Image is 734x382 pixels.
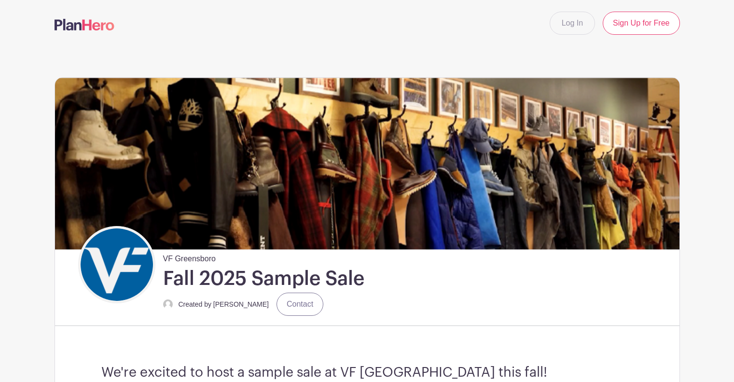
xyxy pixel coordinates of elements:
img: VF_Icon_FullColor_CMYK-small.png [81,228,153,301]
img: logo-507f7623f17ff9eddc593b1ce0a138ce2505c220e1c5a4e2b4648c50719b7d32.svg [55,19,114,30]
img: Sample%20Sale.png [55,78,679,249]
a: Contact [277,293,323,316]
a: Log In [550,12,595,35]
h1: Fall 2025 Sample Sale [163,267,364,291]
a: Sign Up for Free [603,12,679,35]
img: default-ce2991bfa6775e67f084385cd625a349d9dcbb7a52a09fb2fda1e96e2d18dcdb.png [163,299,173,309]
span: VF Greensboro [163,249,216,265]
h3: We're excited to host a sample sale at VF [GEOGRAPHIC_DATA] this fall! [101,365,633,381]
small: Created by [PERSON_NAME] [179,300,269,308]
